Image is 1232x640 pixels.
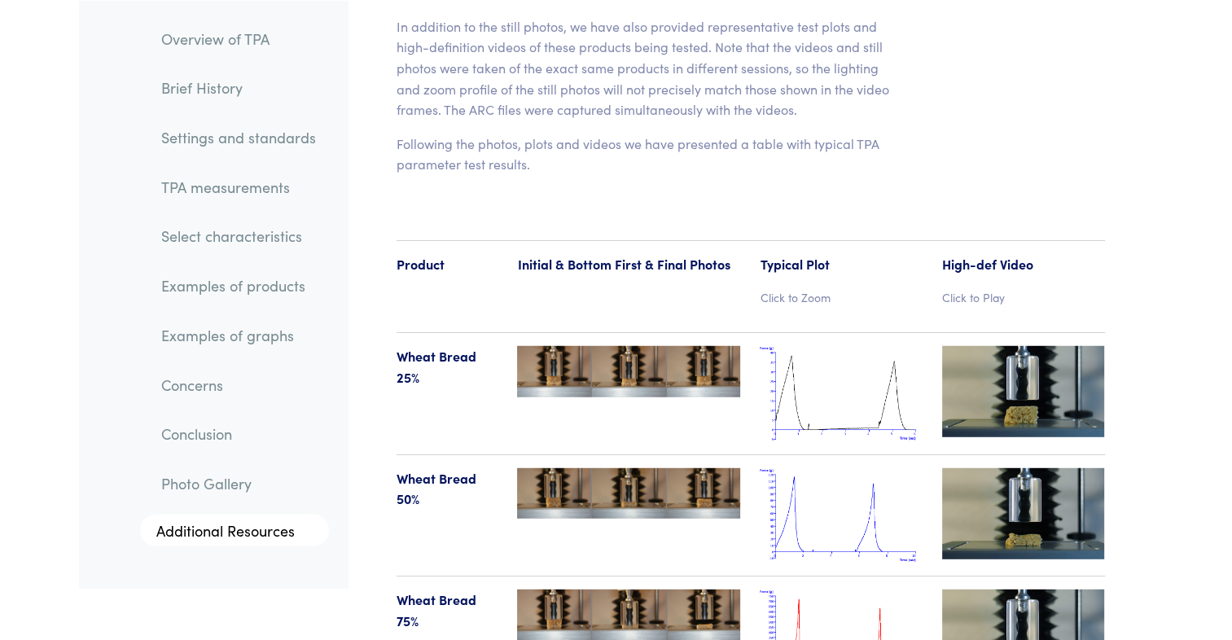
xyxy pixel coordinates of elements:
[140,514,329,546] a: Additional Resources
[942,468,1105,559] img: wheat_bread-videotn-50.jpg
[397,346,498,388] p: Wheat Bread 25%
[517,468,740,519] img: wheat_bread-50-123-tpa.jpg
[942,254,1105,275] p: High-def Video
[148,20,329,57] a: Overview of TPA
[397,134,904,175] p: Following the photos, plots and videos we have presented a table with typical TPA parameter test ...
[942,288,1105,306] p: Click to Play
[517,346,740,397] img: wheat_bread-25-123-tpa.jpg
[760,288,923,306] p: Click to Zoom
[148,366,329,403] a: Concerns
[148,69,329,107] a: Brief History
[760,254,923,275] p: Typical Plot
[148,168,329,205] a: TPA measurements
[397,16,904,121] p: In addition to the still photos, we have also provided representative test plots and high-definit...
[397,590,498,631] p: Wheat Bread 75%
[148,415,329,453] a: Conclusion
[148,316,329,353] a: Examples of graphs
[760,468,923,563] img: wheat_bread_tpa_50.png
[148,118,329,156] a: Settings and standards
[760,346,923,441] img: wheat_bread_tpa_25.png
[942,346,1105,437] img: wheat_bread-videotn-25.jpg
[397,468,498,510] p: Wheat Bread 50%
[397,254,498,275] p: Product
[148,267,329,305] a: Examples of products
[148,464,329,502] a: Photo Gallery
[517,254,740,275] p: Initial & Bottom First & Final Photos
[148,217,329,255] a: Select characteristics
